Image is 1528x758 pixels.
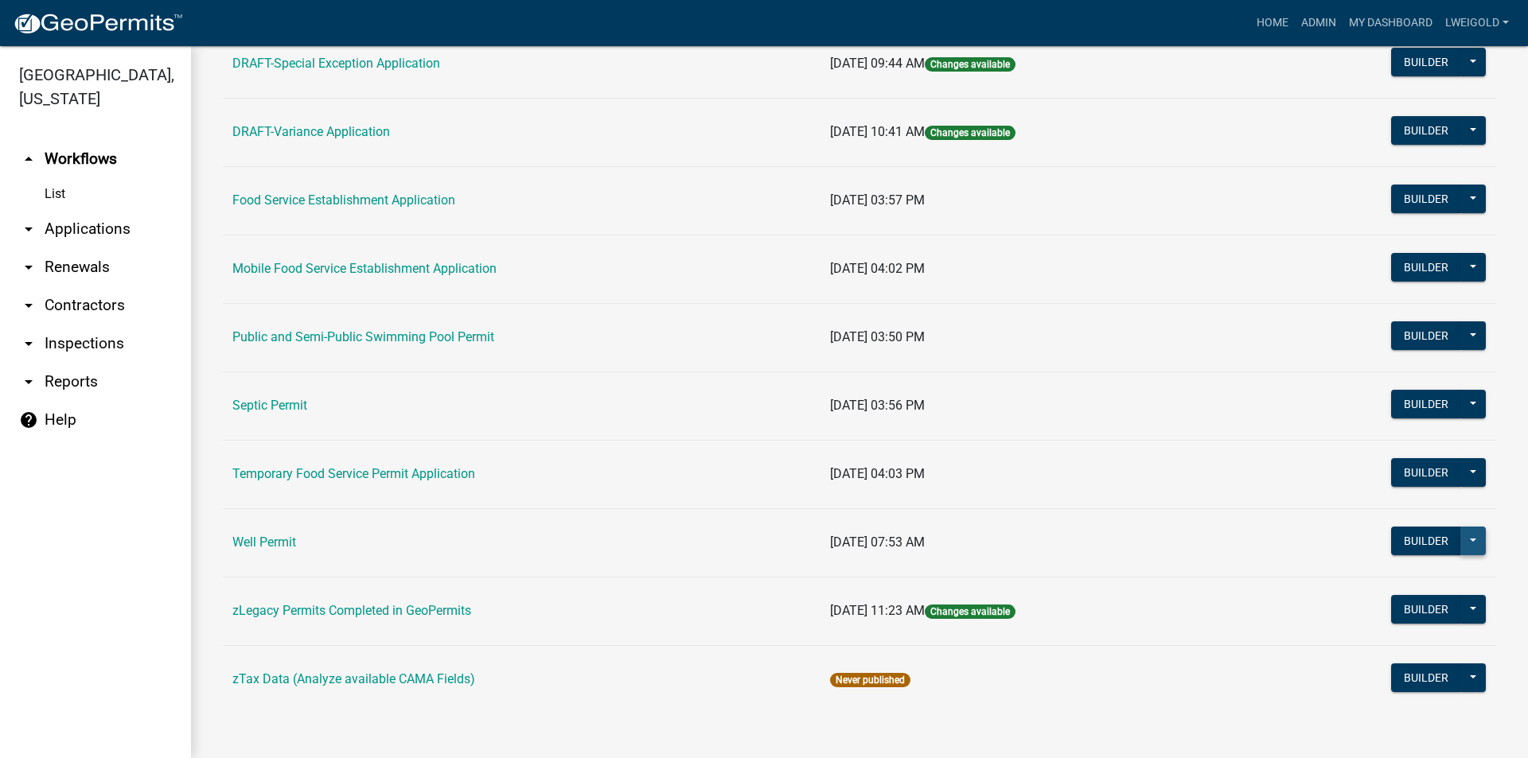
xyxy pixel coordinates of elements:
[19,220,38,239] i: arrow_drop_down
[1391,185,1461,213] button: Builder
[1391,116,1461,145] button: Builder
[830,261,925,276] span: [DATE] 04:02 PM
[1391,595,1461,624] button: Builder
[1391,663,1461,692] button: Builder
[19,296,38,315] i: arrow_drop_down
[1391,458,1461,487] button: Builder
[925,57,1015,72] span: Changes available
[1343,8,1439,38] a: My Dashboard
[19,372,38,391] i: arrow_drop_down
[830,192,925,208] span: [DATE] 03:57 PM
[1391,527,1461,555] button: Builder
[1295,8,1343,38] a: Admin
[232,466,475,481] a: Temporary Food Service Permit Application
[19,150,38,169] i: arrow_drop_up
[1391,253,1461,282] button: Builder
[232,329,494,344] a: Public and Semi-Public Swimming Pool Permit
[232,671,475,686] a: zTax Data (Analyze available CAMA Fields)
[1391,321,1461,350] button: Builder
[19,410,38,430] i: help
[830,56,925,71] span: [DATE] 09:44 AM
[1391,48,1461,76] button: Builder
[19,258,38,277] i: arrow_drop_down
[232,261,497,276] a: Mobile Food Service Establishment Application
[830,466,925,481] span: [DATE] 04:03 PM
[830,398,925,413] span: [DATE] 03:56 PM
[925,604,1015,619] span: Changes available
[1250,8,1295,38] a: Home
[232,398,307,413] a: Septic Permit
[232,534,296,550] a: Well Permit
[830,673,910,687] span: Never published
[830,329,925,344] span: [DATE] 03:50 PM
[232,192,455,208] a: Food Service Establishment Application
[1391,390,1461,418] button: Builder
[830,603,925,618] span: [DATE] 11:23 AM
[232,603,471,618] a: zLegacy Permits Completed in GeoPermits
[830,124,925,139] span: [DATE] 10:41 AM
[232,124,390,139] a: DRAFT-Variance Application
[19,334,38,353] i: arrow_drop_down
[1439,8,1515,38] a: lweigold
[830,534,925,550] span: [DATE] 07:53 AM
[232,56,440,71] a: DRAFT-Special Exception Application
[925,126,1015,140] span: Changes available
